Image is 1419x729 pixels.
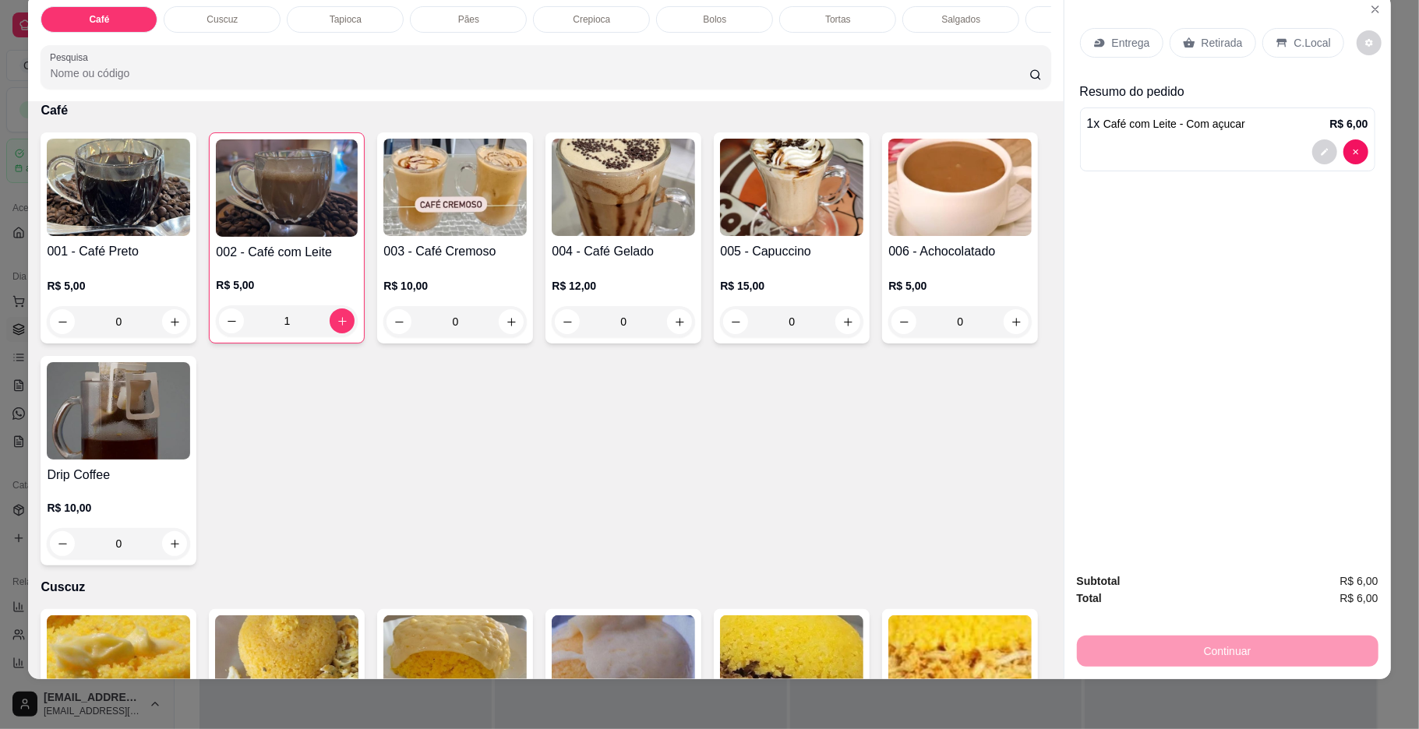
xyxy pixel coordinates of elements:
[47,278,190,294] p: R$ 5,00
[47,615,190,713] img: product-image
[89,13,109,26] p: Café
[1357,30,1382,55] button: decrease-product-quantity
[720,615,863,713] img: product-image
[50,65,1029,81] input: Pesquisa
[50,531,75,556] button: decrease-product-quantity
[162,531,187,556] button: increase-product-quantity
[330,13,362,26] p: Tapioca
[825,13,851,26] p: Tortas
[703,13,726,26] p: Bolos
[47,362,190,460] img: product-image
[720,278,863,294] p: R$ 15,00
[47,466,190,484] h4: Drip Coffee
[47,242,190,261] h4: 001 - Café Preto
[888,242,1032,261] h4: 006 - Achocolatado
[888,139,1032,236] img: product-image
[216,139,358,237] img: product-image
[383,615,527,713] img: product-image
[1340,590,1378,607] span: R$ 6,00
[50,51,94,64] label: Pesquisa
[458,13,479,26] p: Pães
[215,615,358,713] img: product-image
[1343,139,1368,164] button: decrease-product-quantity
[667,309,692,334] button: increase-product-quantity
[888,278,1032,294] p: R$ 5,00
[383,242,527,261] h4: 003 - Café Cremoso
[1087,114,1245,133] p: 1 x
[47,139,190,236] img: product-image
[216,243,358,262] h4: 002 - Café com Leite
[1112,35,1150,51] p: Entrega
[1077,575,1121,587] strong: Subtotal
[720,242,863,261] h4: 005 - Capuccino
[499,309,524,334] button: increase-product-quantity
[383,278,527,294] p: R$ 10,00
[216,277,358,293] p: R$ 5,00
[1330,116,1368,132] p: R$ 6,00
[1077,592,1102,604] strong: Total
[941,13,980,26] p: Salgados
[720,139,863,236] img: product-image
[552,242,695,261] h4: 004 - Café Gelado
[1294,35,1331,51] p: C.Local
[888,615,1032,713] img: product-image
[47,500,190,516] p: R$ 10,00
[1340,572,1378,590] span: R$ 6,00
[555,309,580,334] button: decrease-product-quantity
[41,101,1050,120] p: Café
[387,309,411,334] button: decrease-product-quantity
[1103,118,1245,130] span: Café com Leite - Com açucar
[552,615,695,713] img: product-image
[206,13,238,26] p: Cuscuz
[41,578,1050,597] p: Cuscuz
[383,139,527,236] img: product-image
[1202,35,1243,51] p: Retirada
[1080,83,1375,101] p: Resumo do pedido
[573,13,610,26] p: Crepioca
[1312,139,1337,164] button: decrease-product-quantity
[552,139,695,236] img: product-image
[552,278,695,294] p: R$ 12,00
